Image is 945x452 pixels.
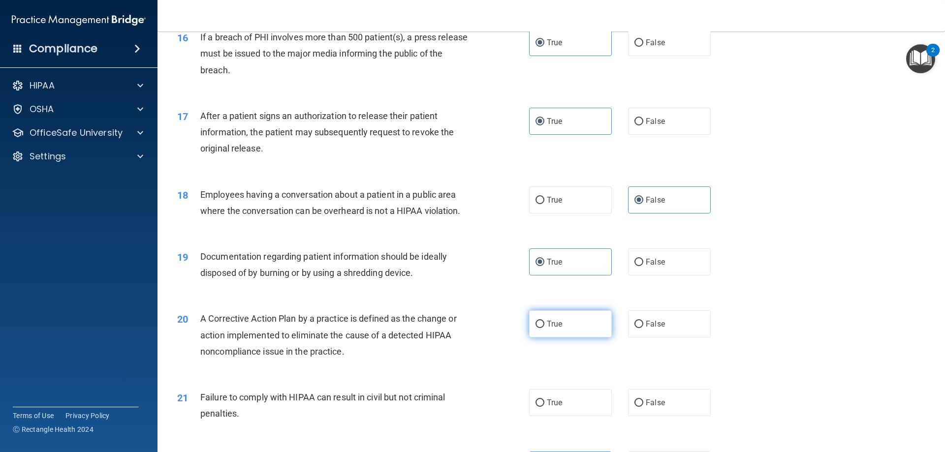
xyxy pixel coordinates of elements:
[634,39,643,47] input: False
[535,321,544,328] input: True
[547,195,562,205] span: True
[30,80,55,91] p: HIPAA
[12,103,143,115] a: OSHA
[30,127,123,139] p: OfficeSafe University
[931,50,935,63] div: 2
[547,398,562,407] span: True
[30,151,66,162] p: Settings
[200,189,461,216] span: Employees having a conversation about a patient in a public area where the conversation can be ov...
[547,257,562,267] span: True
[535,197,544,204] input: True
[12,151,143,162] a: Settings
[646,38,665,47] span: False
[547,117,562,126] span: True
[634,259,643,266] input: False
[12,127,143,139] a: OfficeSafe University
[65,411,110,421] a: Privacy Policy
[646,195,665,205] span: False
[547,319,562,329] span: True
[177,111,188,122] span: 17
[634,197,643,204] input: False
[646,319,665,329] span: False
[646,398,665,407] span: False
[775,382,933,422] iframe: Drift Widget Chat Controller
[646,257,665,267] span: False
[634,321,643,328] input: False
[30,103,54,115] p: OSHA
[535,399,544,407] input: True
[29,42,97,56] h4: Compliance
[200,111,454,153] span: After a patient signs an authorization to release their patient information, the patient may subs...
[200,313,457,356] span: A Corrective Action Plan by a practice is defined as the change or action implemented to eliminat...
[535,259,544,266] input: True
[646,117,665,126] span: False
[200,32,468,75] span: If a breach of PHI involves more than 500 patient(s), a press release must be issued to the major...
[13,411,54,421] a: Terms of Use
[535,118,544,125] input: True
[634,118,643,125] input: False
[12,80,143,91] a: HIPAA
[200,251,447,278] span: Documentation regarding patient information should be ideally disposed of by burning or by using ...
[13,424,94,434] span: Ⓒ Rectangle Health 2024
[535,39,544,47] input: True
[177,32,188,44] span: 16
[177,392,188,404] span: 21
[547,38,562,47] span: True
[177,313,188,325] span: 20
[177,189,188,201] span: 18
[12,10,146,30] img: PMB logo
[177,251,188,263] span: 19
[906,44,935,73] button: Open Resource Center, 2 new notifications
[200,392,445,419] span: Failure to comply with HIPAA can result in civil but not criminal penalties.
[634,399,643,407] input: False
